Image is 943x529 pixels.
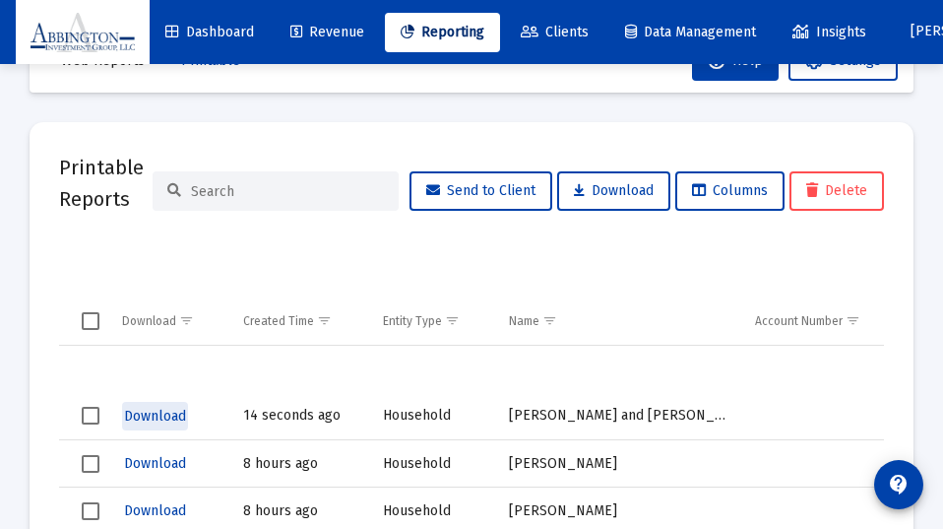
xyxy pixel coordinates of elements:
a: Insights [777,13,882,52]
div: Download [122,313,176,329]
mat-icon: contact_support [887,473,911,496]
span: Help [708,52,763,69]
button: Columns [675,171,785,211]
a: Revenue [275,13,380,52]
button: Send to Client [409,171,552,211]
td: Column Entity Type [369,298,496,345]
div: Select all [82,312,99,330]
td: Column Name [495,298,741,345]
a: Reporting [385,13,500,52]
input: Search [191,183,384,200]
span: Clients [521,24,589,40]
td: Household [369,440,496,488]
button: Download [122,449,188,478]
span: Show filter options for column 'Name' [542,313,557,328]
span: Columns [692,182,768,199]
td: [PERSON_NAME] [495,440,741,488]
a: Data Management [609,13,772,52]
a: Dashboard [150,13,270,52]
span: Show filter options for column 'Created Time' [317,313,332,328]
span: Dashboard [165,24,254,40]
span: Download [124,502,186,519]
button: Download [122,496,188,525]
span: Delete [806,182,867,199]
td: 14 seconds ago [229,393,369,440]
span: Show filter options for column 'Download' [179,313,194,328]
span: Download [574,182,654,199]
button: Download [557,171,670,211]
td: Household [369,393,496,440]
td: Column Created Time [229,298,369,345]
span: Data Management [625,24,756,40]
span: Download [124,455,186,472]
div: Created Time [243,313,314,329]
button: Download [122,402,188,430]
td: Column Account Number [741,298,903,345]
img: Dashboard [31,13,135,52]
span: Reporting [401,24,484,40]
a: Clients [505,13,604,52]
span: Insights [792,24,866,40]
div: Select row [82,407,99,425]
h2: Printable Reports [59,152,153,215]
div: Entity Type [383,313,442,329]
div: Select row [82,502,99,520]
span: Download [124,408,186,425]
button: Delete [789,171,884,211]
td: Column Download [108,298,229,345]
span: Send to Client [426,182,535,199]
div: Select row [82,455,99,473]
div: Account Number [755,313,843,329]
div: Name [509,313,539,329]
span: Revenue [290,24,364,40]
span: Show filter options for column 'Entity Type' [445,313,460,328]
span: Show filter options for column 'Account Number' [846,313,860,328]
td: 8 hours ago [229,440,369,488]
td: [PERSON_NAME] and [PERSON_NAME] [495,393,741,440]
